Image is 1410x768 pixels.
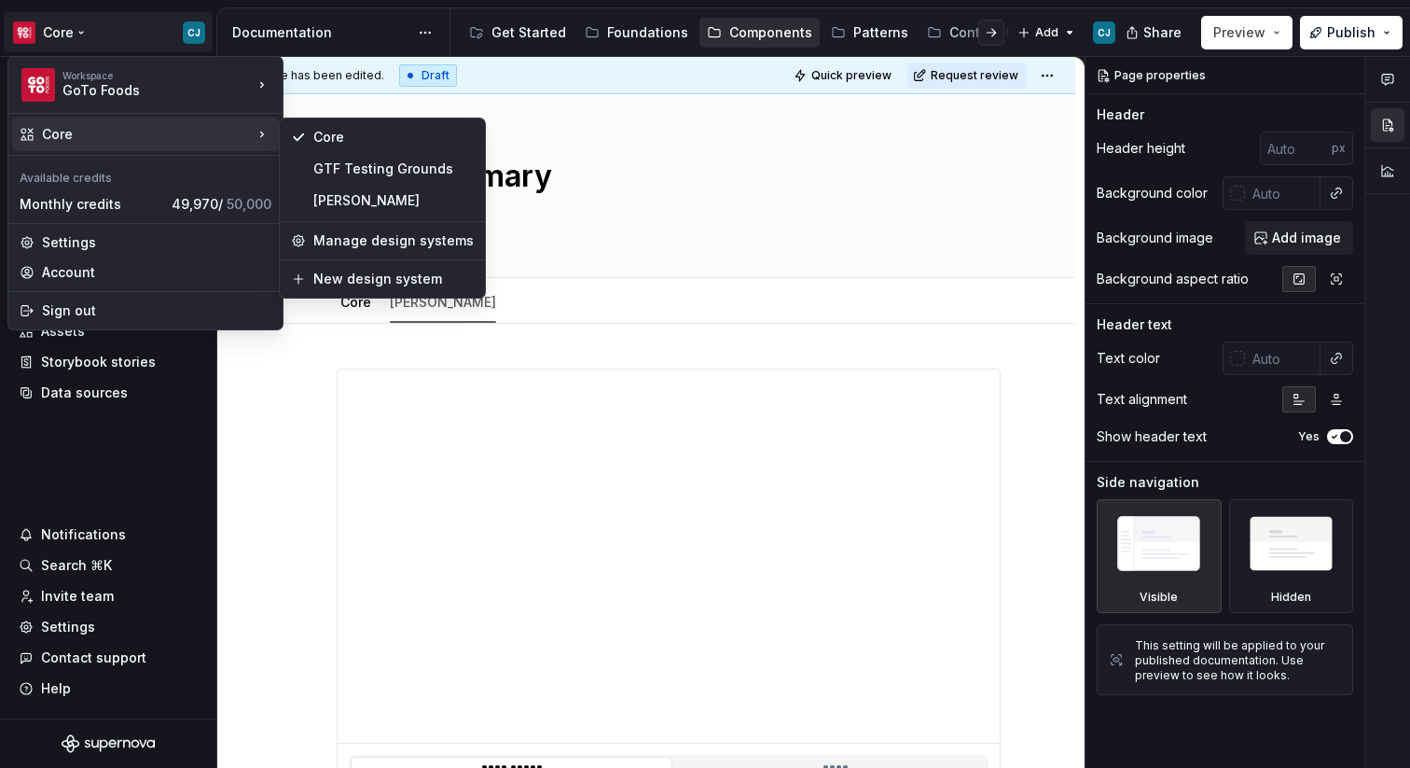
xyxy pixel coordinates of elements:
span: 50,000 [227,196,271,212]
div: New design system [313,270,474,288]
div: Core [313,128,474,147]
div: GoTo Foods [62,81,221,100]
div: Workspace [62,70,253,81]
span: 49,970 / [172,196,271,212]
div: Available credits [12,160,279,189]
div: Monthly credits [20,195,164,214]
div: Sign out [42,301,271,320]
img: f4f33d50-0937-4074-a32a-c7cda971eed1.png [21,68,55,102]
div: Settings [42,233,271,252]
div: Manage design systems [313,231,474,250]
div: GTF Testing Grounds [313,160,474,178]
div: [PERSON_NAME] [313,191,474,210]
div: Core [42,125,253,144]
div: Account [42,263,271,282]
